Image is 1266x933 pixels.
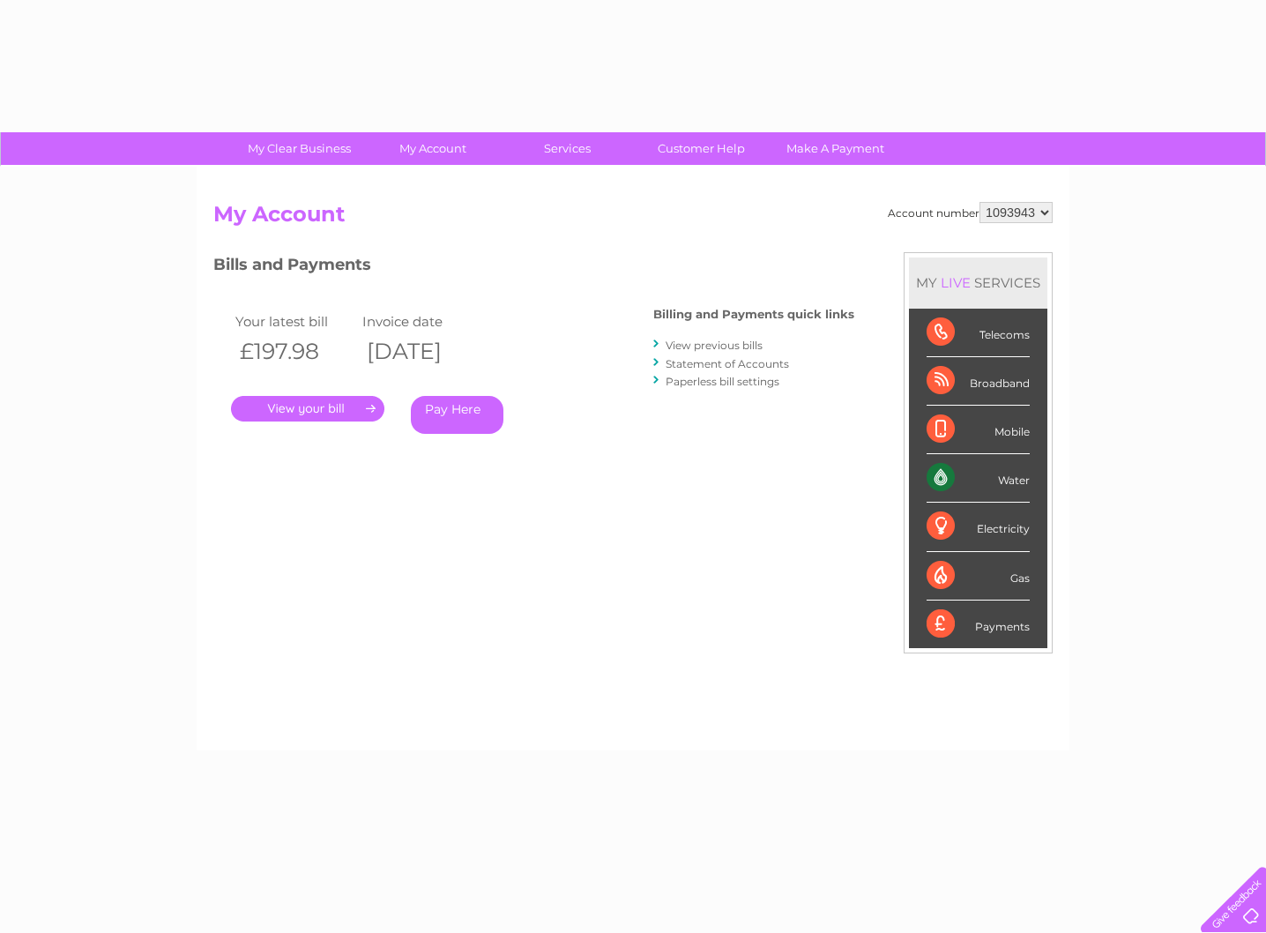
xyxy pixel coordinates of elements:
div: Water [927,454,1030,503]
div: Telecoms [927,309,1030,357]
a: My Clear Business [227,132,372,165]
h4: Billing and Payments quick links [653,308,854,321]
a: Pay Here [411,396,503,434]
h2: My Account [213,202,1053,235]
a: Paperless bill settings [666,375,779,388]
a: View previous bills [666,339,763,352]
th: [DATE] [358,333,485,369]
div: Electricity [927,503,1030,551]
div: Account number [888,202,1053,223]
div: Mobile [927,406,1030,454]
div: Gas [927,552,1030,601]
td: Your latest bill [231,310,358,333]
a: Statement of Accounts [666,357,789,370]
h3: Bills and Payments [213,252,854,283]
div: MY SERVICES [909,258,1047,308]
a: . [231,396,384,422]
td: Invoice date [358,310,485,333]
a: Services [495,132,640,165]
a: My Account [361,132,506,165]
a: Customer Help [629,132,774,165]
div: Payments [927,601,1030,648]
div: LIVE [937,274,974,291]
th: £197.98 [231,333,358,369]
div: Broadband [927,357,1030,406]
a: Make A Payment [763,132,908,165]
